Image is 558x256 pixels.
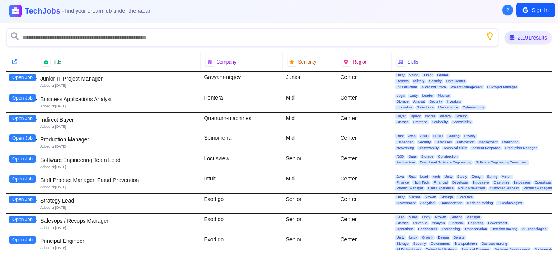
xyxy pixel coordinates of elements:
[407,59,418,65] span: Skills
[480,242,509,246] span: Decision-making
[337,113,392,132] div: Center
[395,140,415,144] span: Embedded
[337,153,392,173] div: Center
[395,235,406,240] span: Unity
[452,235,466,240] span: Sensor
[395,73,406,77] span: Unity
[337,132,392,153] div: Center
[201,173,282,193] div: Intuit
[424,114,437,119] span: Nvidia
[505,31,552,44] div: 2,191 results
[40,205,198,210] div: Added on [DATE]
[438,114,453,119] span: Privacy
[438,201,464,205] span: Transportation
[9,216,36,223] button: Open Job
[454,114,469,119] span: Scaling
[9,155,36,163] button: Open Job
[446,134,461,138] span: Gaming
[516,3,555,17] button: Sign In
[40,104,198,109] div: Added on [DATE]
[418,160,473,165] span: Team Lead Software Engineering
[283,214,338,234] div: Senior
[467,221,485,225] span: Reporting
[437,105,460,110] span: Maintenance
[436,94,451,98] span: Medical
[201,194,282,213] div: Exodigo
[283,153,338,173] div: Senior
[486,221,509,225] span: Government
[465,201,494,205] span: Decision-making
[490,227,519,231] span: Decision-making
[407,175,417,179] span: Rust
[337,92,392,112] div: Center
[412,79,426,83] span: Military
[439,195,455,199] span: Storage
[283,173,338,193] div: Mid
[421,94,435,98] span: Leader
[449,215,463,220] span: Sensor
[395,242,410,246] span: Storage
[420,155,435,159] span: Storage
[9,94,36,102] button: Open Job
[412,242,428,246] span: Security
[460,247,491,252] span: Principal Engineer
[408,73,420,77] span: Vision
[40,176,198,184] div: Staff Product Manager, Fraud Prevention
[463,134,477,138] span: Privacy
[40,116,198,124] div: Indirect Buyer
[40,75,198,82] div: Junior IT Project Manager
[492,180,511,185] span: Enterprise
[504,146,538,150] span: Production Manager
[9,115,36,122] button: Open Job
[431,221,447,225] span: Analysis
[420,85,447,89] span: Microsoft Office
[40,237,198,245] div: Principal Engineer
[201,113,282,132] div: Quantum-machines
[457,186,487,191] span: Fraud Prevention
[423,195,437,199] span: Growth
[419,134,430,138] span: ASIC
[283,92,338,112] div: Mid
[395,85,418,89] span: Infrastructure
[353,59,367,65] span: Region
[412,180,431,185] span: High Tech
[432,134,444,138] span: CI/CD
[421,215,432,220] span: Unity
[432,180,449,185] span: Financial
[40,185,198,190] div: Added on [DATE]
[53,59,61,65] span: Title
[461,105,486,110] span: Cybersecurity
[40,217,198,225] div: Salesops / Revops Manager
[451,120,473,124] span: Accessibility
[25,5,150,16] h1: TechJobs
[420,235,435,240] span: Growth
[283,72,338,92] div: Junior
[40,124,198,129] div: Added on [DATE]
[9,196,36,203] button: Open Job
[201,132,282,153] div: Spinomenal
[408,94,419,98] span: Unity
[40,165,198,170] div: Added on [DATE]
[40,156,198,164] div: Software Engineering Team Lead
[201,72,282,92] div: Gavyam-negev
[445,79,467,83] span: Data Center
[283,194,338,213] div: Senior
[407,215,419,220] span: Sales
[395,94,406,98] span: Legal
[453,242,479,246] span: Transportation
[395,160,417,165] span: Architecture
[455,140,476,144] span: Automation
[415,105,435,110] span: Salesforce
[474,160,529,165] span: Software Engineering Team Lead
[426,186,455,191] span: User Experience
[512,180,532,185] span: Innovation
[407,134,417,138] span: Json
[419,201,437,205] span: Analytical
[40,225,198,230] div: Added on [DATE]
[433,215,448,220] span: Growth
[506,6,510,14] span: ?
[395,134,405,138] span: Rust
[429,242,451,246] span: Government
[337,173,392,193] div: Center
[520,227,548,231] span: AI Technologies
